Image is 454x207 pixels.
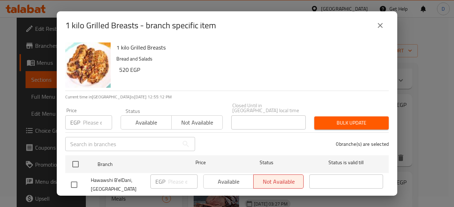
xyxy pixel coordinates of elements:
[116,42,383,52] h6: 1 kilo Grilled Breasts
[309,158,383,167] span: Status is valid till
[372,17,389,34] button: close
[119,65,383,75] h6: 520 EGP
[98,160,171,169] span: Branch
[175,117,220,128] span: Not available
[65,42,111,88] img: 1 kilo Grilled Breasts
[171,115,222,130] button: Not available
[121,115,172,130] button: Available
[336,140,389,148] p: 0 branche(s) are selected
[177,158,224,167] span: Price
[314,116,389,130] button: Bulk update
[65,20,216,31] h2: 1 kilo Grilled Breasts - branch specific item
[124,117,169,128] span: Available
[83,115,112,130] input: Please enter price
[65,137,179,151] input: Search in branches
[65,94,389,100] p: Current time in [GEOGRAPHIC_DATA] is [DATE] 12:55:12 PM
[155,177,165,186] p: EGP
[168,174,198,189] input: Please enter price
[70,118,80,127] p: EGP
[320,119,383,127] span: Bulk update
[116,54,383,63] p: Bread and Salads
[230,158,304,167] span: Status
[91,176,145,194] span: Hawawshi B'elDani, [GEOGRAPHIC_DATA]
